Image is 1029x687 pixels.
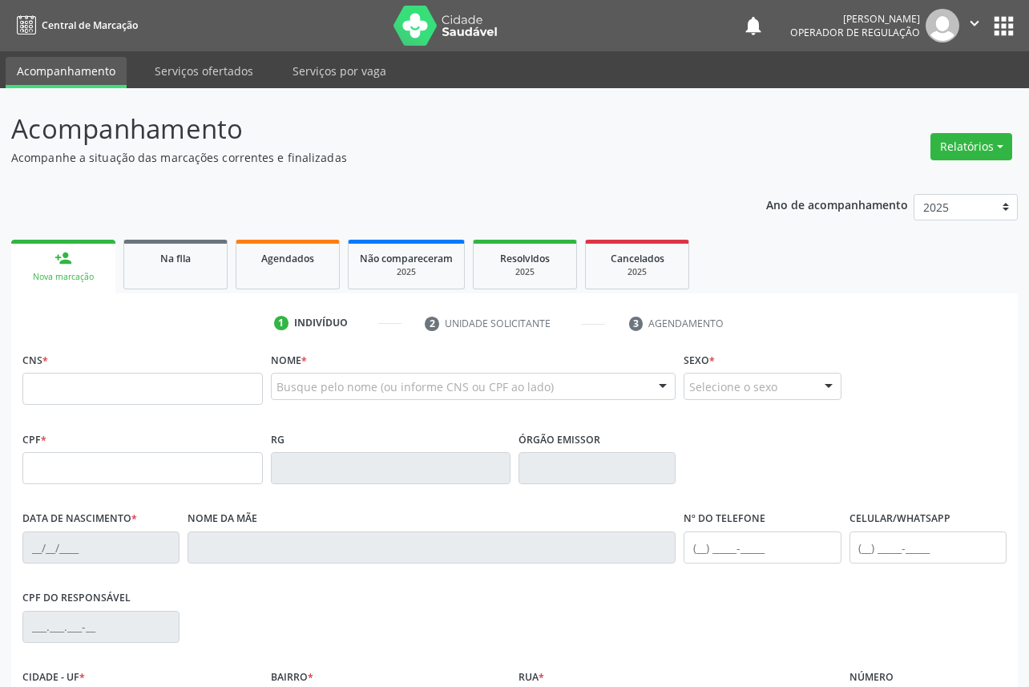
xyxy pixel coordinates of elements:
div: 2025 [360,266,453,278]
label: Nome da mãe [188,507,257,531]
a: Central de Marcação [11,12,138,38]
label: Órgão emissor [519,427,600,452]
i:  [966,14,983,32]
span: Na fila [160,252,191,265]
button: apps [990,12,1018,40]
div: Nova marcação [22,271,104,283]
div: 2025 [597,266,677,278]
label: CPF do responsável [22,586,131,611]
img: img [926,9,959,42]
span: Operador de regulação [790,26,920,39]
p: Ano de acompanhamento [766,194,908,214]
div: Indivíduo [294,316,348,330]
label: Data de nascimento [22,507,137,531]
a: Serviços ofertados [143,57,264,85]
span: Não compareceram [360,252,453,265]
p: Acompanhamento [11,109,716,149]
div: 1 [274,316,289,330]
label: CNS [22,348,48,373]
label: Sexo [684,348,715,373]
button:  [959,9,990,42]
label: Celular/WhatsApp [849,507,950,531]
button: notifications [742,14,765,37]
label: CPF [22,427,46,452]
input: __/__/____ [22,531,180,564]
p: Acompanhe a situação das marcações correntes e finalizadas [11,149,716,166]
input: (__) _____-_____ [849,531,1007,564]
div: [PERSON_NAME] [790,12,920,26]
div: person_add [54,249,72,267]
input: ___.___.___-__ [22,611,180,643]
span: Central de Marcação [42,18,138,32]
label: RG [271,427,284,452]
span: Agendados [261,252,314,265]
span: Cancelados [611,252,664,265]
label: Nº do Telefone [684,507,765,531]
input: (__) _____-_____ [684,531,841,564]
button: Relatórios [930,133,1012,160]
a: Serviços por vaga [281,57,397,85]
span: Selecione o sexo [689,378,777,395]
div: 2025 [485,266,565,278]
span: Busque pelo nome (ou informe CNS ou CPF ao lado) [276,378,554,395]
a: Acompanhamento [6,57,127,88]
span: Resolvidos [500,252,550,265]
label: Nome [271,348,307,373]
